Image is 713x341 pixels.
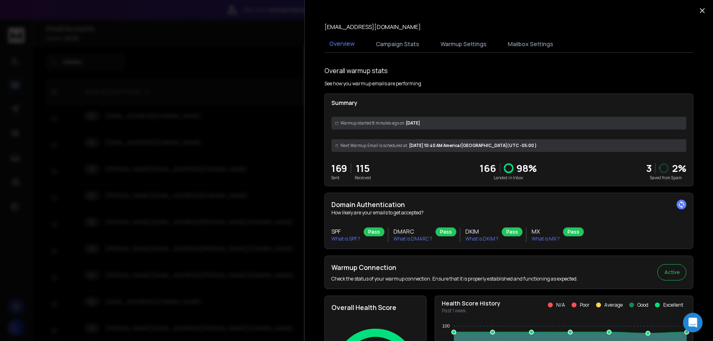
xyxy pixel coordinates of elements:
[683,313,703,332] div: Open Intercom Messenger
[604,302,623,308] p: Average
[532,236,560,242] p: What is MX ?
[503,35,558,53] button: Mailbox Settings
[331,263,578,272] h2: Warmup Connection
[532,227,560,236] h3: MX
[331,303,420,312] h2: Overall Health Score
[331,227,360,236] h3: SPF
[465,236,498,242] p: What is DKIM ?
[465,227,498,236] h3: DKIM
[480,162,496,175] p: 166
[502,227,523,236] div: Pass
[331,99,686,107] p: Summary
[371,35,424,53] button: Campaign Stats
[331,117,686,129] div: [DATE]
[324,23,421,31] p: [EMAIL_ADDRESS][DOMAIN_NAME]
[442,308,501,314] p: Past 1 week
[324,35,360,53] button: Overview
[355,175,371,181] p: Received
[331,210,686,216] p: How likely are your emails to get accepted?
[340,120,404,126] span: Warmup started 8 minutes ago on
[657,264,686,281] button: Active
[663,302,683,308] p: Excellent
[442,324,449,329] tspan: 100
[324,80,421,87] p: See how you warmup emails are performing
[646,175,686,181] p: Saved from Spam
[646,161,652,175] strong: 3
[436,227,456,236] div: Pass
[556,302,565,308] p: N/A
[563,227,584,236] div: Pass
[364,227,384,236] div: Pass
[517,162,537,175] p: 98 %
[442,299,501,308] p: Health Score History
[331,139,686,152] div: [DATE] 10:40 AM America/[GEOGRAPHIC_DATA] (UTC -05:00 )
[331,162,347,175] p: 169
[580,302,590,308] p: Poor
[331,175,347,181] p: Sent
[393,236,432,242] p: What is DMARC ?
[672,162,686,175] p: 2 %
[340,143,407,149] span: Next Warmup Email is scheduled at
[331,276,578,282] p: Check the status of your warmup connection. Ensure that it is properly established and functionin...
[331,200,686,210] h2: Domain Authentication
[480,175,537,181] p: Landed in Inbox
[355,162,371,175] p: 115
[393,227,432,236] h3: DMARC
[436,35,492,53] button: Warmup Settings
[324,66,388,76] h1: Overall warmup stats
[637,302,648,308] p: Good
[331,236,360,242] p: What is SPF ?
